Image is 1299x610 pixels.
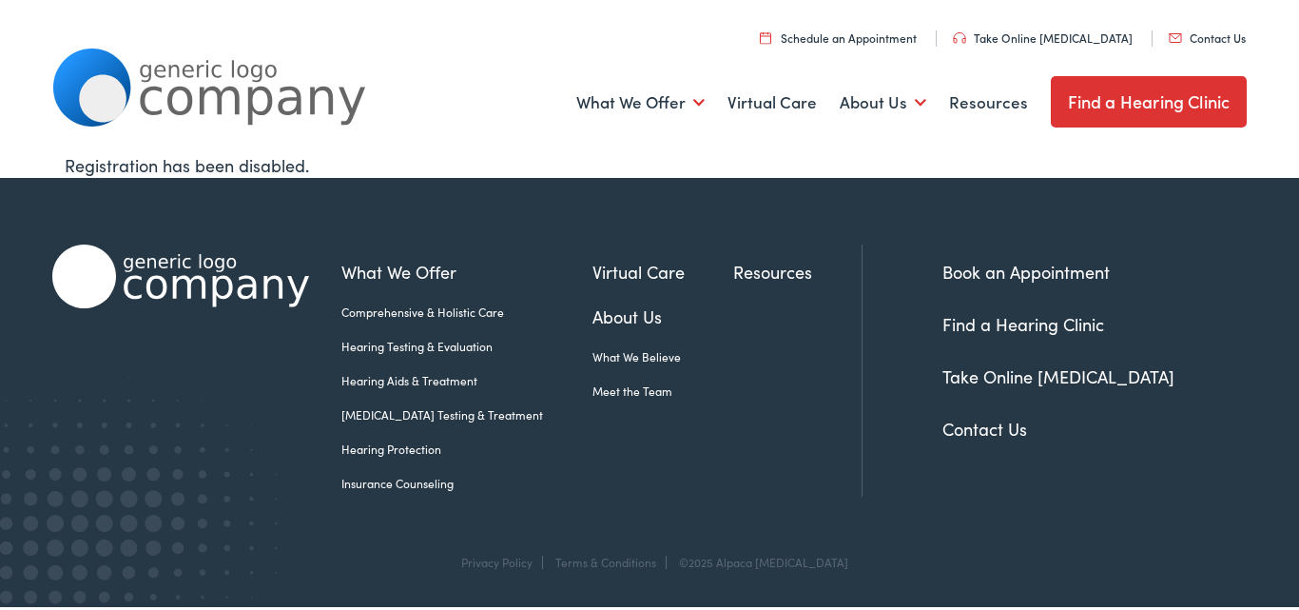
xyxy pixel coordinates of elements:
[341,475,592,492] a: Insurance Counseling
[942,312,1104,336] a: Find a Hearing Clinic
[1169,30,1246,46] a: Contact Us
[52,245,309,308] img: Alpaca Audiology
[341,259,592,285] a: What We Offer
[760,30,917,46] a: Schedule an Appointment
[592,304,734,329] a: About Us
[760,31,771,44] img: utility icon
[341,304,592,321] a: Comprehensive & Holistic Care
[341,406,592,423] a: [MEDICAL_DATA] Testing & Treatment
[949,68,1028,138] a: Resources
[461,554,533,570] a: Privacy Policy
[733,259,862,285] a: Resources
[592,348,734,365] a: What We Believe
[669,556,848,569] div: ©2025 Alpaca [MEDICAL_DATA]
[65,152,1233,178] div: Registration has been disabled.
[953,32,966,44] img: utility icon
[576,68,705,138] a: What We Offer
[592,259,734,285] a: Virtual Care
[727,68,817,138] a: Virtual Care
[341,338,592,355] a: Hearing Testing & Evaluation
[840,68,926,138] a: About Us
[942,417,1027,441] a: Contact Us
[555,554,656,570] a: Terms & Conditions
[341,372,592,389] a: Hearing Aids & Treatment
[942,364,1174,388] a: Take Online [MEDICAL_DATA]
[1169,33,1182,43] img: utility icon
[942,260,1110,284] a: Book an Appointment
[953,30,1133,46] a: Take Online [MEDICAL_DATA]
[341,441,592,458] a: Hearing Protection
[1051,76,1248,128] a: Find a Hearing Clinic
[592,383,734,400] a: Meet the Team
